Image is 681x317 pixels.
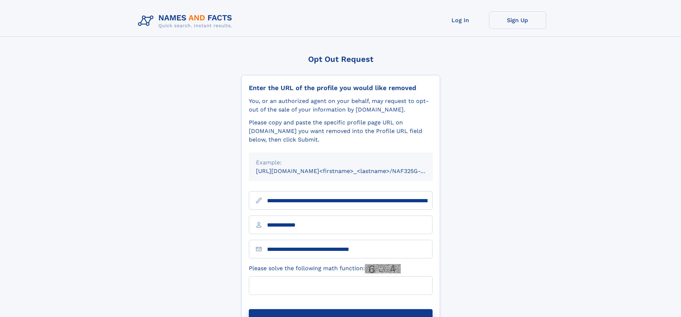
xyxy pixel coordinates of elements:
[249,97,433,114] div: You, or an authorized agent on your behalf, may request to opt-out of the sale of your informatio...
[249,84,433,92] div: Enter the URL of the profile you would like removed
[256,158,425,167] div: Example:
[135,11,238,31] img: Logo Names and Facts
[432,11,489,29] a: Log In
[489,11,546,29] a: Sign Up
[249,264,401,273] label: Please solve the following math function:
[256,168,446,174] small: [URL][DOMAIN_NAME]<firstname>_<lastname>/NAF325G-xxxxxxxx
[249,118,433,144] div: Please copy and paste the specific profile page URL on [DOMAIN_NAME] you want removed into the Pr...
[241,55,440,64] div: Opt Out Request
